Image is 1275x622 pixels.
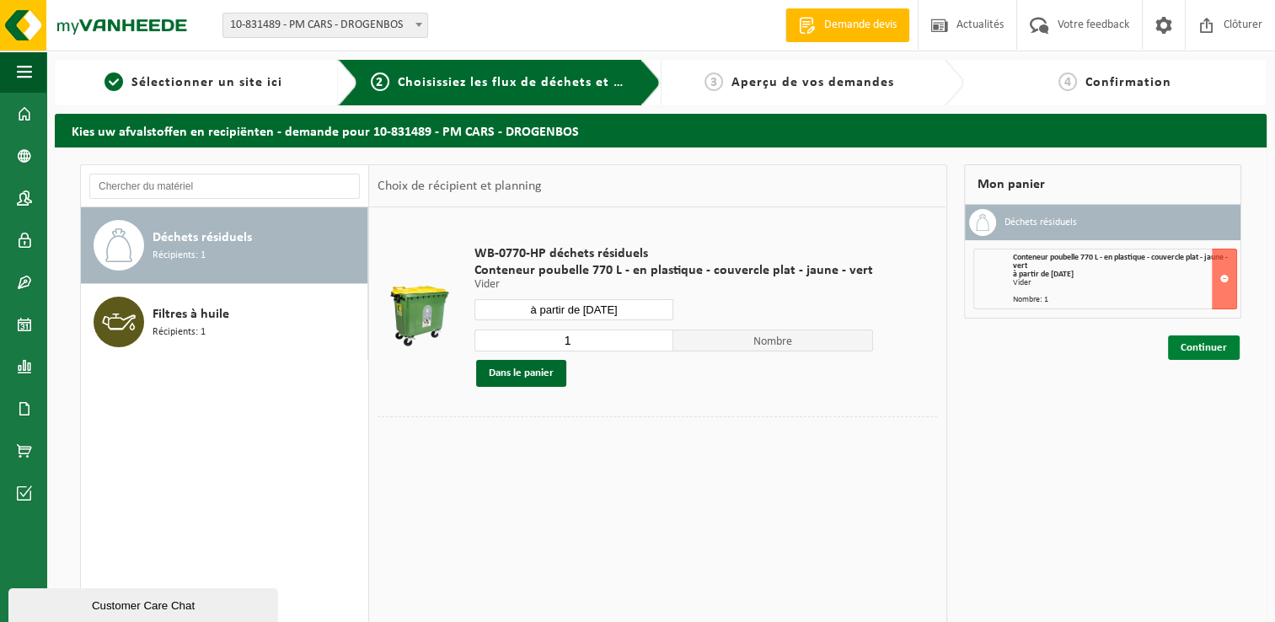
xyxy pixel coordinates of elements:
[1013,253,1228,271] span: Conteneur poubelle 770 L - en plastique - couvercle plat - jaune - vert
[1013,279,1237,287] div: Vider
[1013,296,1237,304] div: Nombre: 1
[63,72,324,93] a: 1Sélectionner un site ici
[222,13,428,38] span: 10-831489 - PM CARS - DROGENBOS
[474,262,873,279] span: Conteneur poubelle 770 L - en plastique - couvercle plat - jaune - vert
[1085,76,1171,89] span: Confirmation
[89,174,360,199] input: Chercher du matériel
[673,330,873,351] span: Nombre
[153,324,206,340] span: Récipients: 1
[104,72,123,91] span: 1
[8,585,281,622] iframe: chat widget
[474,279,873,291] p: Vider
[964,164,1242,205] div: Mon panier
[1013,270,1074,279] strong: à partir de [DATE]
[55,114,1267,147] h2: Kies uw afvalstoffen en recipiënten - demande pour 10-831489 - PM CARS - DROGENBOS
[223,13,427,37] span: 10-831489 - PM CARS - DROGENBOS
[81,284,368,360] button: Filtres à huile Récipients: 1
[1058,72,1077,91] span: 4
[369,165,550,207] div: Choix de récipient et planning
[474,299,674,320] input: Sélectionnez date
[398,76,678,89] span: Choisissiez les flux de déchets et récipients
[153,248,206,264] span: Récipients: 1
[474,245,873,262] span: WB-0770-HP déchets résiduels
[476,360,566,387] button: Dans le panier
[731,76,894,89] span: Aperçu de vos demandes
[704,72,723,91] span: 3
[820,17,901,34] span: Demande devis
[153,228,252,248] span: Déchets résiduels
[131,76,282,89] span: Sélectionner un site ici
[1168,335,1240,360] a: Continuer
[81,207,368,284] button: Déchets résiduels Récipients: 1
[153,304,229,324] span: Filtres à huile
[1004,209,1077,236] h3: Déchets résiduels
[371,72,389,91] span: 2
[785,8,909,42] a: Demande devis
